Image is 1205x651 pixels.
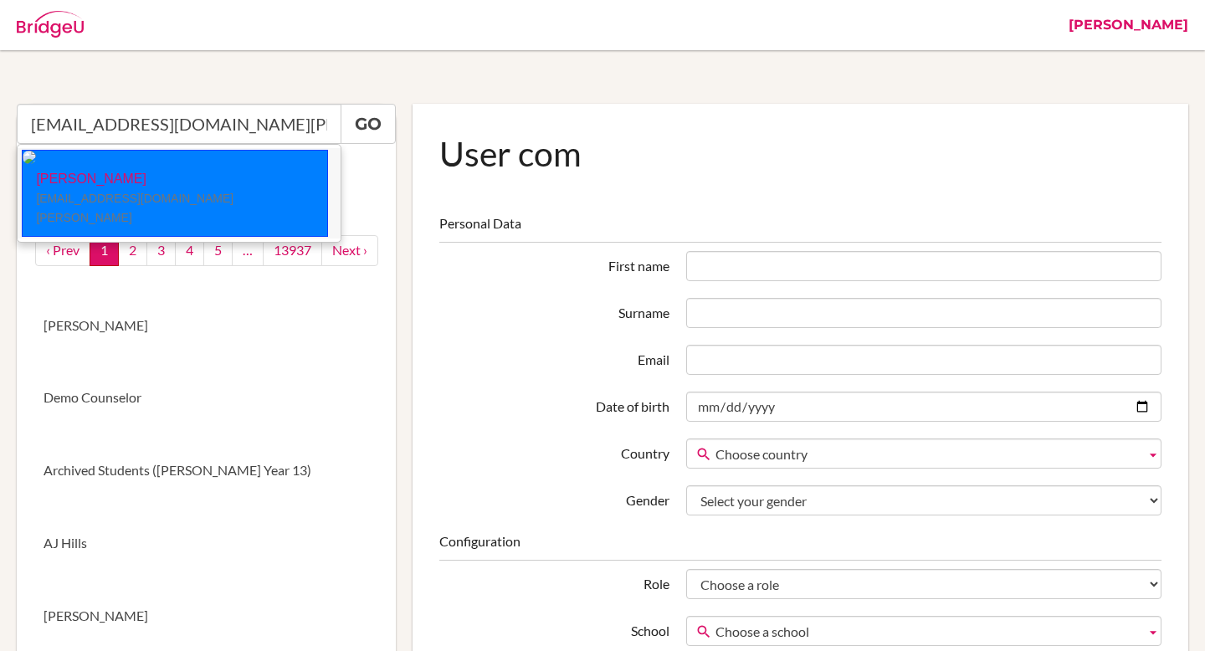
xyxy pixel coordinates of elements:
[17,361,396,434] a: Demo Counselor
[232,235,264,266] a: …
[146,235,176,266] a: 3
[17,434,396,507] a: Archived Students ([PERSON_NAME] Year 13)
[263,235,322,266] a: 13937
[203,235,233,266] a: 5
[17,290,396,362] a: [PERSON_NAME]
[431,438,677,464] label: Country
[439,532,1161,561] legend: Configuration
[439,131,1161,177] h1: User com
[36,192,233,224] small: [EMAIL_ADDRESS][DOMAIN_NAME][PERSON_NAME]
[341,104,396,144] a: Go
[17,11,84,38] img: Bridge-U
[35,235,90,266] a: ‹ Prev
[90,235,119,266] a: 1
[431,392,677,417] label: Date of birth
[175,235,204,266] a: 4
[17,507,396,580] a: AJ Hills
[431,485,677,510] label: Gender
[17,104,341,144] input: Quicksearch user
[431,251,677,276] label: First name
[118,235,147,266] a: 2
[321,235,378,266] a: next
[23,151,36,164] img: thumb_Jubin_Jeon.jpg
[431,569,677,594] label: Role
[431,298,677,323] label: Surname
[715,439,1139,469] span: Choose country
[439,214,1161,243] legend: Personal Data
[431,345,677,370] label: Email
[23,170,327,228] p: [PERSON_NAME]
[715,617,1139,647] span: Choose a school
[17,144,396,217] a: New User
[431,616,677,641] label: School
